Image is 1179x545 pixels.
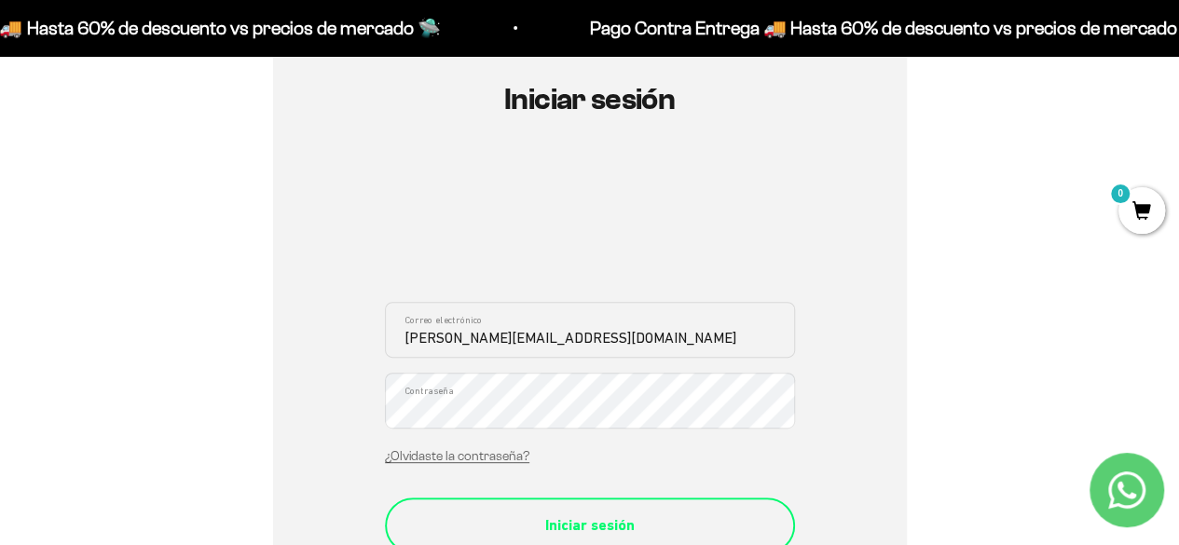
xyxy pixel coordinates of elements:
h1: Iniciar sesión [385,83,795,116]
div: Iniciar sesión [422,513,758,538]
a: 0 [1118,202,1165,223]
mark: 0 [1109,183,1131,205]
iframe: Social Login Buttons [385,170,795,279]
a: ¿Olvidaste la contraseña? [385,449,529,463]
